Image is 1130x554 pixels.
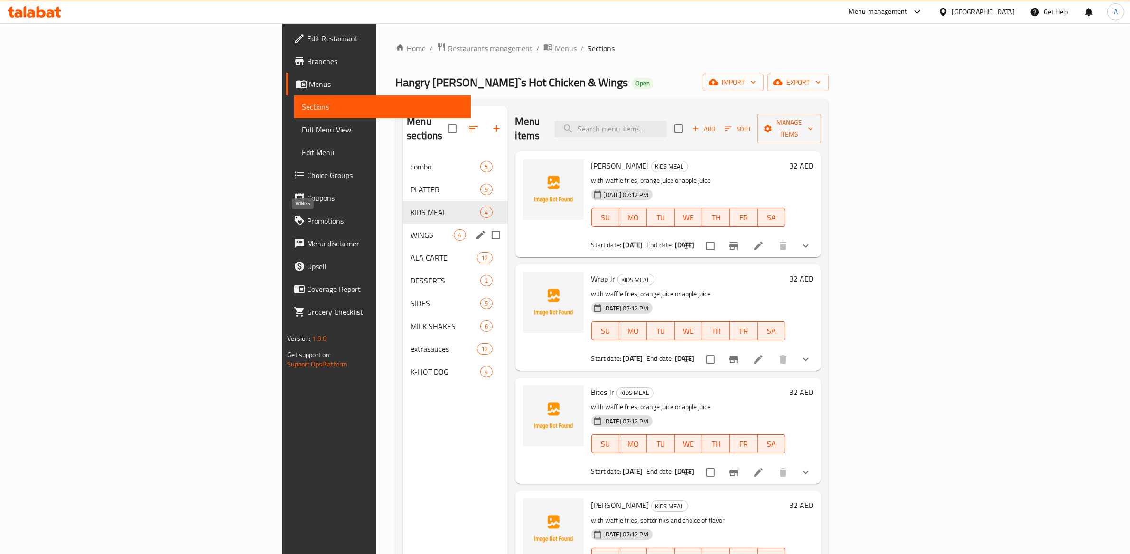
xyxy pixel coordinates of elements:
[730,434,757,453] button: FR
[481,185,492,194] span: 5
[758,434,785,453] button: SA
[762,437,782,451] span: SA
[794,348,817,371] button: show more
[403,338,507,360] div: extrasauces12
[536,43,540,54] li: /
[411,161,480,172] span: combo
[702,434,730,453] button: TH
[591,465,622,478] span: Start date:
[600,304,653,313] span: [DATE] 07:12 PM
[307,283,464,295] span: Coverage Report
[730,208,757,227] button: FR
[411,184,480,195] div: PLATTER
[411,298,480,309] span: SIDES
[580,43,584,54] li: /
[758,321,785,340] button: SA
[411,366,480,377] span: K-HOT DOG
[403,155,507,178] div: combo5
[675,434,702,453] button: WE
[651,437,671,451] span: TU
[286,50,471,73] a: Branches
[403,151,507,387] nav: Menu sections
[623,324,643,338] span: MO
[591,352,622,365] span: Start date:
[689,122,719,136] span: Add item
[600,417,653,426] span: [DATE] 07:12 PM
[411,229,454,241] span: WINGS
[411,343,477,355] span: extrasauces
[477,345,492,354] span: 12
[758,208,785,227] button: SA
[411,252,477,263] span: ALA CARTE
[651,324,671,338] span: TU
[651,161,688,172] div: KIDS MEAL
[647,208,674,227] button: TU
[481,322,492,331] span: 6
[700,349,720,369] span: Select to update
[442,119,462,139] span: Select all sections
[623,437,643,451] span: MO
[286,232,471,255] a: Menu disclaimer
[734,211,754,225] span: FR
[480,320,492,332] div: items
[725,123,751,134] span: Sort
[600,530,653,539] span: [DATE] 07:12 PM
[480,298,492,309] div: items
[395,42,829,55] nav: breadcrumb
[789,159,813,172] h6: 32 AED
[632,78,654,89] div: Open
[302,101,464,113] span: Sections
[395,72,628,93] span: Hangry [PERSON_NAME]`s Hot Chicken & Wings
[800,467,812,478] svg: Show Choices
[287,332,310,345] span: Version:
[596,211,616,225] span: SU
[307,306,464,318] span: Grocery Checklist
[647,434,674,453] button: TU
[309,78,464,90] span: Menus
[480,207,492,218] div: items
[616,387,654,399] div: KIDS MEAL
[772,461,794,484] button: delete
[678,348,700,371] button: sort-choices
[454,229,466,241] div: items
[286,255,471,278] a: Upsell
[722,461,745,484] button: Branch-specific-item
[757,114,821,143] button: Manage items
[651,500,688,512] div: KIDS MEAL
[477,254,492,263] span: 12
[646,465,673,478] span: End date:
[591,515,786,526] p: with waffle fries, softdrinks and choice of flavor
[596,437,616,451] span: SU
[675,321,702,340] button: WE
[591,208,619,227] button: SU
[411,320,480,332] span: MILK SHAKES
[679,211,699,225] span: WE
[302,147,464,158] span: Edit Menu
[403,224,507,246] div: WINGS4edit
[403,246,507,269] div: ALA CARTE12
[591,498,649,512] span: [PERSON_NAME]
[286,187,471,209] a: Coupons
[403,178,507,201] div: PLATTER5
[800,240,812,252] svg: Show Choices
[623,352,643,365] b: [DATE]
[411,207,480,218] span: KIDS MEAL
[555,43,577,54] span: Menus
[411,275,480,286] span: DESSERTS
[646,352,673,365] span: End date:
[307,215,464,226] span: Promotions
[307,261,464,272] span: Upsell
[543,42,577,55] a: Menus
[669,119,689,139] span: Select section
[481,367,492,376] span: 4
[515,114,544,143] h2: Menu items
[789,498,813,512] h6: 32 AED
[647,321,674,340] button: TU
[700,236,720,256] span: Select to update
[767,74,829,91] button: export
[618,274,654,285] span: KIDS MEAL
[474,228,488,242] button: edit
